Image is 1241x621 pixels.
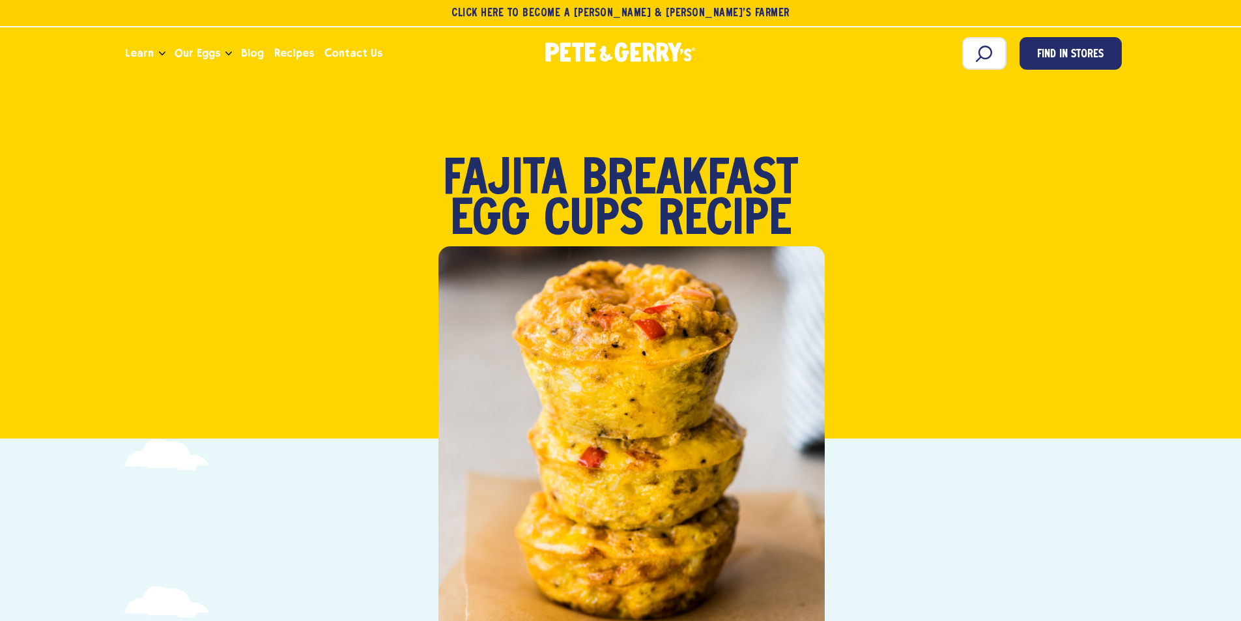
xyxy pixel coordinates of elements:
[169,36,225,71] a: Our Eggs
[225,51,232,56] button: Open the dropdown menu for Our Eggs
[274,45,314,61] span: Recipes
[443,160,567,201] span: Fajita
[236,36,269,71] a: Blog
[120,36,159,71] a: Learn
[544,201,644,241] span: Cups
[269,36,319,71] a: Recipes
[324,45,382,61] span: Contact Us
[125,45,154,61] span: Learn
[450,201,530,241] span: Egg
[1037,46,1104,64] span: Find in Stores
[319,36,388,71] a: Contact Us
[241,45,264,61] span: Blog
[159,51,165,56] button: Open the dropdown menu for Learn
[1020,37,1122,70] a: Find in Stores
[175,45,220,61] span: Our Eggs
[962,37,1006,70] input: Search
[582,160,798,201] span: Breakfast
[658,201,792,241] span: Recipe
